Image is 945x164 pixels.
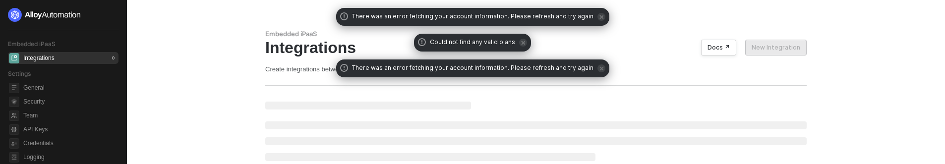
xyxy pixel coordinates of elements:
[352,63,593,73] span: There was an error fetching your account information. Please refresh and try again
[708,44,730,52] div: Docs ↗
[9,124,19,135] span: api-key
[8,8,118,22] a: logo
[352,12,593,22] span: There was an error fetching your account information. Please refresh and try again
[110,54,117,62] div: 0
[597,13,605,21] span: icon-close
[23,137,117,149] span: Credentials
[265,38,807,57] div: Integrations
[23,54,55,62] div: Integrations
[23,151,117,163] span: Logging
[418,38,426,46] span: icon-exclamation
[745,40,807,55] button: New Integration
[265,65,807,73] div: Create integrations between your app and third-party ones made by one or more workflows.
[23,123,117,135] span: API Keys
[9,110,19,121] span: team
[8,8,81,22] img: logo
[8,70,31,77] span: Settings
[9,53,19,63] span: integrations
[9,152,19,163] span: logging
[9,83,19,93] span: general
[340,12,348,20] span: icon-exclamation
[430,38,515,48] span: Could not find any valid plans
[340,64,348,72] span: icon-exclamation
[8,40,56,48] span: Embedded iPaaS
[23,96,117,108] span: Security
[9,97,19,107] span: security
[9,138,19,149] span: credentials
[519,39,527,47] span: icon-close
[265,30,807,38] div: Embedded iPaaS
[597,64,605,72] span: icon-close
[23,82,117,94] span: General
[23,109,117,121] span: Team
[701,40,736,55] button: Docs ↗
